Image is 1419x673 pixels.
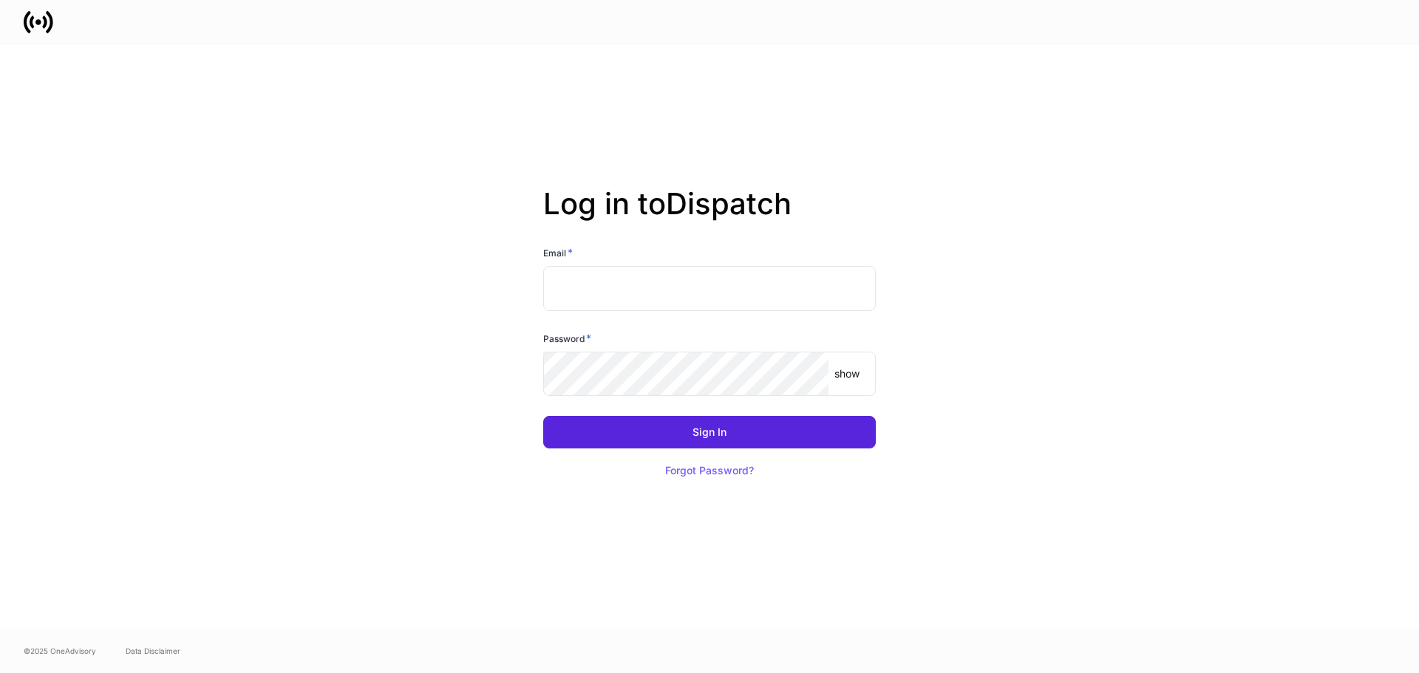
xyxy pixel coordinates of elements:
[834,366,860,381] p: show
[543,186,876,245] h2: Log in to Dispatch
[647,454,772,487] button: Forgot Password?
[543,245,573,260] h6: Email
[665,465,754,476] div: Forgot Password?
[693,427,726,437] div: Sign In
[543,416,876,448] button: Sign In
[24,645,96,657] span: © 2025 OneAdvisory
[126,645,180,657] a: Data Disclaimer
[543,331,591,346] h6: Password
